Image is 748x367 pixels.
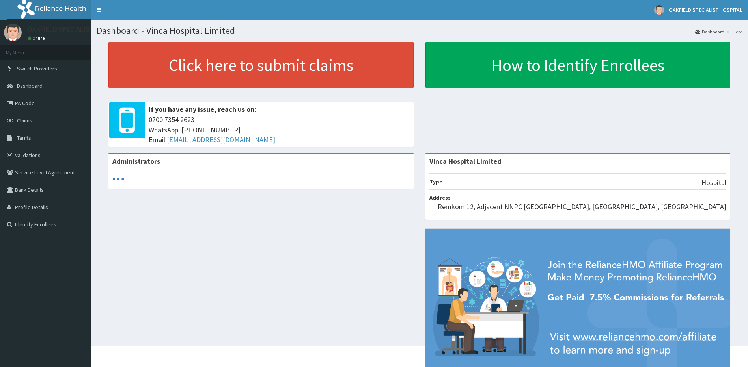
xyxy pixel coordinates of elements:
[28,35,47,41] a: Online
[429,194,451,201] b: Address
[17,134,31,141] span: Tariffs
[429,157,502,166] strong: Vinca Hospital Limited
[17,82,43,89] span: Dashboard
[97,26,742,36] h1: Dashboard - Vinca Hospital Limited
[112,157,160,166] b: Administrators
[669,6,742,13] span: OAKFIELD SPECIALIST HOSPITAL
[149,105,256,114] b: If you have any issue, reach us on:
[17,117,32,124] span: Claims
[149,115,410,145] span: 0700 7354 2623 WhatsApp: [PHONE_NUMBER] Email:
[17,65,57,72] span: Switch Providers
[429,178,442,185] b: Type
[4,24,22,41] img: User Image
[695,28,724,35] a: Dashboard
[108,42,414,88] a: Click here to submit claims
[112,173,124,185] svg: audio-loading
[425,42,731,88] a: How to Identify Enrollees
[725,28,742,35] li: Here
[701,178,726,188] p: Hospital
[438,202,726,212] p: Remkom 12, Adjacent NNPC [GEOGRAPHIC_DATA], [GEOGRAPHIC_DATA], [GEOGRAPHIC_DATA]
[167,135,275,144] a: [EMAIL_ADDRESS][DOMAIN_NAME]
[28,26,126,33] p: OAKFIELD SPECIALIST HOSPITAL
[654,5,664,15] img: User Image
